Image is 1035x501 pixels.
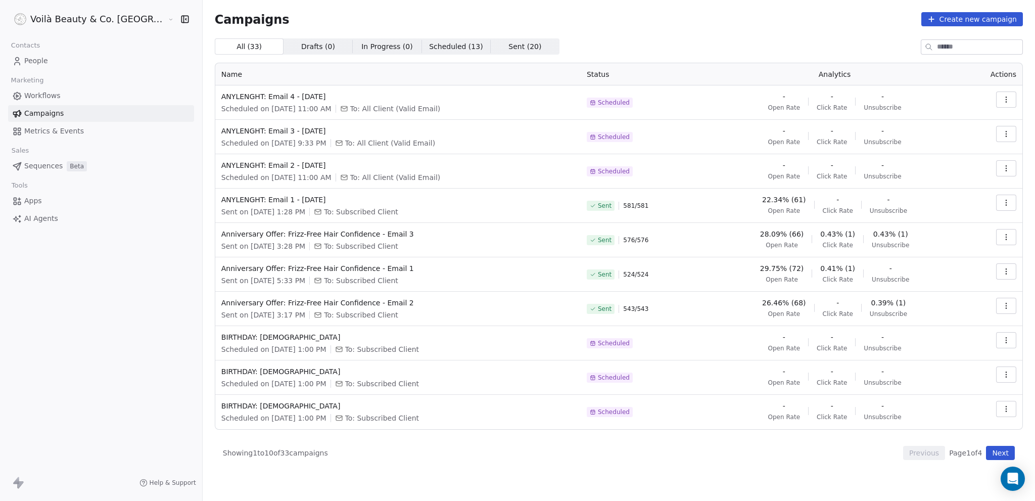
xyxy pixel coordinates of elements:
a: Apps [8,193,194,209]
a: SequencesBeta [8,158,194,174]
span: 0.39% (1) [871,298,906,308]
span: - [881,332,884,342]
span: To: All Client (Valid Email) [350,172,441,183]
span: Anniversary Offer: Frizz-Free Hair Confidence - Email 3 [221,229,575,239]
span: Click Rate [817,344,847,352]
span: Open Rate [766,241,798,249]
span: 0.43% (1) [820,229,855,239]
img: Voila_Beauty_And_Co_Logo.png [14,13,26,25]
span: 26.46% (68) [762,298,806,308]
span: Drafts ( 0 ) [301,41,335,52]
span: Click Rate [823,241,853,249]
span: Click Rate [823,276,853,284]
span: Scheduled [598,374,630,382]
span: To: Subscribed Client [345,379,419,389]
span: Sequences [24,161,63,171]
span: - [881,126,884,136]
span: To: Subscribed Client [345,344,419,354]
span: - [831,160,833,170]
span: - [783,126,785,136]
span: 28.09% (66) [760,229,804,239]
span: Anniversary Offer: Frizz-Free Hair Confidence - Email 1 [221,263,575,274]
span: ANYLENGHT: Email 4 - [DATE] [221,92,575,102]
span: - [836,195,839,205]
span: Open Rate [768,379,800,387]
span: Scheduled [598,133,630,141]
span: Open Rate [768,104,800,112]
span: - [831,92,833,102]
span: - [831,401,833,411]
span: Click Rate [823,207,853,215]
span: Campaigns [215,12,290,26]
span: Unsubscribe [870,207,907,215]
span: - [887,195,889,205]
span: - [889,263,892,274]
span: Sent [598,305,611,313]
a: Workflows [8,87,194,104]
span: Unsubscribe [864,104,901,112]
span: Scheduled [598,408,630,416]
span: AI Agents [24,213,58,224]
span: Open Rate [768,310,800,318]
th: Status [581,63,707,85]
span: Scheduled [598,99,630,107]
span: Click Rate [817,104,847,112]
span: Unsubscribe [864,344,901,352]
span: - [836,298,839,308]
span: Sent on [DATE] 5:33 PM [221,276,305,286]
span: Open Rate [768,344,800,352]
span: Unsubscribe [872,241,909,249]
span: Unsubscribe [864,379,901,387]
span: - [783,367,785,377]
span: 543 / 543 [623,305,648,313]
div: Open Intercom Messenger [1001,467,1025,491]
span: Anniversary Offer: Frizz-Free Hair Confidence - Email 2 [221,298,575,308]
span: To: Subscribed Client [324,310,398,320]
span: 524 / 524 [623,270,648,279]
a: Campaigns [8,105,194,122]
th: Name [215,63,581,85]
span: Page 1 of 4 [949,448,982,458]
span: Tools [7,178,32,193]
span: BIRTHDAY: [DEMOGRAPHIC_DATA] [221,367,575,377]
span: 0.43% (1) [873,229,908,239]
span: Metrics & Events [24,126,84,136]
span: Sent on [DATE] 3:28 PM [221,241,305,251]
span: Scheduled on [DATE] 1:00 PM [221,413,326,423]
span: Workflows [24,90,61,101]
button: Voilà Beauty & Co. [GEOGRAPHIC_DATA] [12,11,160,28]
span: To: Subscribed Client [324,241,398,251]
span: Sent on [DATE] 1:28 PM [221,207,305,217]
span: - [831,126,833,136]
span: Sent [598,270,611,279]
span: Unsubscribe [864,172,901,180]
span: Scheduled on [DATE] 11:00 AM [221,172,332,183]
span: Open Rate [768,172,800,180]
span: Beta [67,161,87,171]
span: Scheduled [598,339,630,347]
span: 0.41% (1) [820,263,855,274]
span: Scheduled [598,167,630,175]
span: 581 / 581 [623,202,648,210]
a: Metrics & Events [8,123,194,140]
span: - [783,332,785,342]
span: Sales [7,143,33,158]
span: Sent ( 20 ) [508,41,541,52]
span: Click Rate [823,310,853,318]
span: Sent on [DATE] 3:17 PM [221,310,305,320]
span: Open Rate [768,413,800,421]
a: AI Agents [8,210,194,227]
span: BIRTHDAY: [DEMOGRAPHIC_DATA] [221,401,575,411]
a: Help & Support [139,479,196,487]
span: Scheduled on [DATE] 1:00 PM [221,379,326,389]
th: Analytics [707,63,962,85]
span: Click Rate [817,379,847,387]
span: Click Rate [817,172,847,180]
span: - [783,92,785,102]
span: BIRTHDAY: [DEMOGRAPHIC_DATA] [221,332,575,342]
span: ANYLENGHT: Email 1 - [DATE] [221,195,575,205]
span: Click Rate [817,413,847,421]
span: Unsubscribe [864,138,901,146]
span: People [24,56,48,66]
span: Sent [598,236,611,244]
